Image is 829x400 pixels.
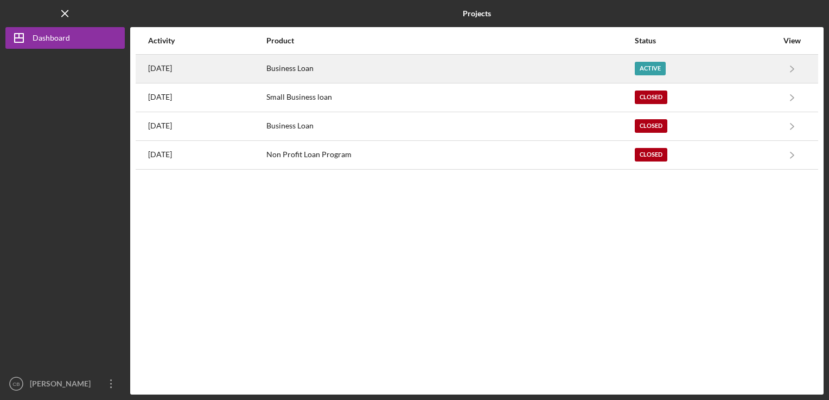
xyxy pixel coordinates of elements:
button: Dashboard [5,27,125,49]
div: [PERSON_NAME] [27,373,98,397]
text: CB [12,381,20,387]
div: Product [266,36,634,45]
div: Closed [635,91,667,104]
div: Active [635,62,666,75]
time: 2022-10-11 14:01 [148,121,172,130]
div: View [779,36,806,45]
time: 2024-09-03 21:41 [148,93,172,101]
div: Small Business loan [266,84,634,111]
time: 2022-06-27 17:52 [148,150,172,159]
div: Activity [148,36,265,45]
div: Non Profit Loan Program [266,141,634,169]
b: Projects [463,9,491,18]
time: 2025-07-29 18:17 [148,64,172,73]
div: Business Loan [266,55,634,82]
div: Status [635,36,777,45]
div: Dashboard [33,27,70,51]
div: Closed [635,148,667,162]
div: Business Loan [266,113,634,140]
div: Closed [635,119,667,133]
button: CB[PERSON_NAME] [5,373,125,395]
